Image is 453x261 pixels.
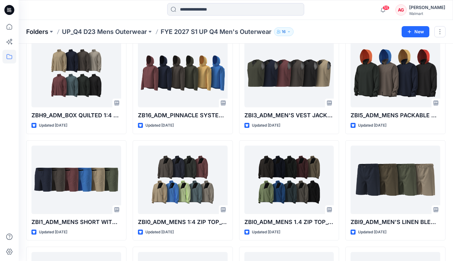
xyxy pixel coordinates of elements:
[138,111,228,120] p: ZB16_ADM_PINNACLE SYSTEM SHELL JACKET
[161,27,271,36] p: FYE 2027 S1 UP Q4 Men's Outerwear
[31,111,121,120] p: ZBH9_ADM_BOX QUILTED 1:4 ZIP
[282,28,286,35] p: 16
[244,146,334,214] a: ZBI0_ADM_MENS 1.4 ZIP TOP_OPTION 2
[383,5,389,10] span: 55
[138,146,228,214] a: ZBI0_ADM_MENS 1:4 ZIP TOP_OPTION 1
[138,218,228,226] p: ZBI0_ADM_MENS 1:4 ZIP TOP_OPTION 1
[351,146,440,214] a: ZBI9_ADM_MEN'S LINEN BLEND SHORT 7 INSEAM
[409,11,445,16] div: Walmart
[31,39,121,107] a: ZBH9_ADM_BOX QUILTED 1:4 ZIP
[31,146,121,214] a: ZBI1_ADM_MENS SHORT WITH BELT
[39,122,67,129] p: Updated [DATE]
[62,27,147,36] a: UP_Q4 D23 Mens Outerwear
[145,122,174,129] p: Updated [DATE]
[244,111,334,120] p: ZBI3_ADM_MEN'S VEST JACKET
[402,26,429,37] button: New
[39,229,67,235] p: Updated [DATE]
[351,39,440,107] a: ZBI5_ADM_MENS PACKABLE W ROLLAWAY HOOD
[252,229,280,235] p: Updated [DATE]
[138,39,228,107] a: ZB16_ADM_PINNACLE SYSTEM SHELL JACKET
[351,218,440,226] p: ZBI9_ADM_MEN'S LINEN BLEND SHORT 7 INSEAM
[31,218,121,226] p: ZBI1_ADM_MENS SHORT WITH BELT
[244,218,334,226] p: ZBI0_ADM_MENS 1.4 ZIP TOP_OPTION 2
[252,122,280,129] p: Updated [DATE]
[244,39,334,107] a: ZBI3_ADM_MEN'S VEST JACKET
[358,122,386,129] p: Updated [DATE]
[351,111,440,120] p: ZBI5_ADM_MENS PACKABLE W ROLLAWAY HOOD
[145,229,174,235] p: Updated [DATE]
[409,4,445,11] div: [PERSON_NAME]
[274,27,294,36] button: 16
[358,229,386,235] p: Updated [DATE]
[395,4,407,16] div: AG
[26,27,48,36] a: Folders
